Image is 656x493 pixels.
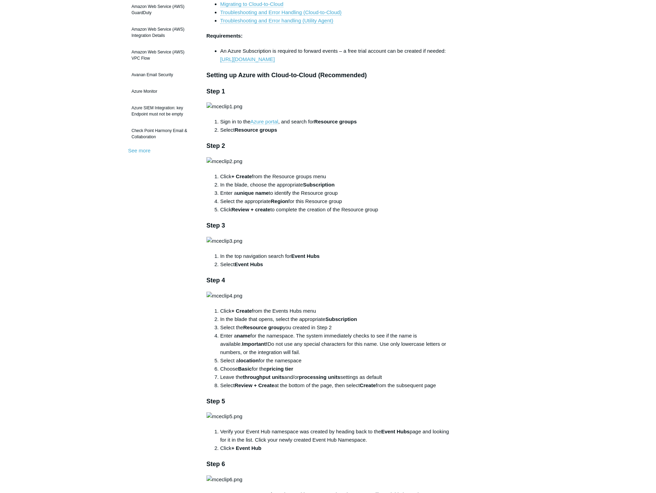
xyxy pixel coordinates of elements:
strong: Resource groups [234,127,277,133]
li: Select the you created in Step 2 [220,323,450,332]
strong: Subscription [303,182,335,188]
img: mceclip1.png [206,102,242,111]
strong: Review + Create [234,382,274,388]
strong: Review + create [231,207,270,212]
strong: throughput units [243,374,284,380]
h3: Setting up Azure with Cloud-to-Cloud (Recommended) [206,70,450,80]
img: mceclip5.png [206,412,242,421]
li: Leave the and/or settings as default [220,373,450,381]
li: In the blade, choose the appropriate [220,181,450,189]
a: Troubleshooting and Error handling (Utility Agent) [220,18,333,24]
strong: Requirements: [206,33,243,39]
a: Migrating to Cloud-to-Cloud [220,1,283,7]
a: See more [128,148,151,153]
a: [URL][DOMAIN_NAME] [220,56,275,62]
img: mceclip3.png [206,237,242,245]
h3: Step 6 [206,459,450,469]
li: Sign in to the , and search for [220,118,450,126]
a: Troubleshooting and Error Handling (Cloud-to-Cloud) [220,9,342,16]
li: In the blade that opens, select the appropriate [220,315,450,323]
a: Azure portal [250,119,278,125]
strong: pricing tier [266,366,293,372]
img: mceclip6.png [206,475,242,484]
li: Select [220,126,450,134]
li: An Azure Subscription is required to forward events – a free trial account can be created if needed: [220,47,450,63]
li: Choose for the [220,365,450,373]
li: Click to complete the creation of the Resource group [220,205,450,214]
h3: Step 1 [206,87,450,97]
a: Amazon Web Service (AWS) VPC Flow [128,46,196,65]
strong: Basic [238,366,252,372]
strong: unique name [237,190,269,196]
li: Select a for the namespace [220,356,450,365]
li: Enter a to identify the Resource group [220,189,450,197]
strong: Create [360,382,376,388]
h3: Step 5 [206,396,450,406]
strong: Resource groups [314,119,356,124]
img: mceclip2.png [206,157,242,165]
h3: Step 2 [206,141,450,151]
a: Avanan Email Security [128,68,196,81]
a: Check Point Harmony Email & Collaboration [128,124,196,143]
li: Select the appropriate for this Resource group [220,197,450,205]
li: Click from the Resource groups menu [220,172,450,181]
strong: name [237,333,250,339]
strong: processing units [299,374,340,380]
li: Verify your Event Hub namespace was created by heading back to the page and looking for it in the... [220,427,450,444]
h3: Step 3 [206,221,450,231]
strong: Subscription [325,316,357,322]
li: Click [220,444,450,452]
strong: Event Hubs [381,429,410,434]
strong: Important! [242,341,268,347]
strong: + Create [231,173,252,179]
strong: Region [271,198,288,204]
strong: + Event Hub [231,445,261,451]
li: Enter a for the namespace. The system immediately checks to see if the name is available. Do not ... [220,332,450,356]
li: Select [220,260,450,269]
strong: location [239,358,259,363]
a: Amazon Web Service (AWS) Integration Details [128,23,196,42]
li: Click from the Events Hubs menu [220,307,450,315]
img: mceclip4.png [206,292,242,300]
strong: Resource group [243,324,283,330]
strong: + Create [231,308,252,314]
li: Select at the bottom of the page, then select from the subsequent page [220,381,450,390]
a: Azure SIEM Integration: key Endpoint must not be empty [128,101,196,121]
strong: Event Hubs [234,261,263,267]
h3: Step 4 [206,275,450,285]
a: Azure Monitor [128,85,196,98]
strong: Event Hubs [291,253,320,259]
li: In the top navigation search for [220,252,450,260]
